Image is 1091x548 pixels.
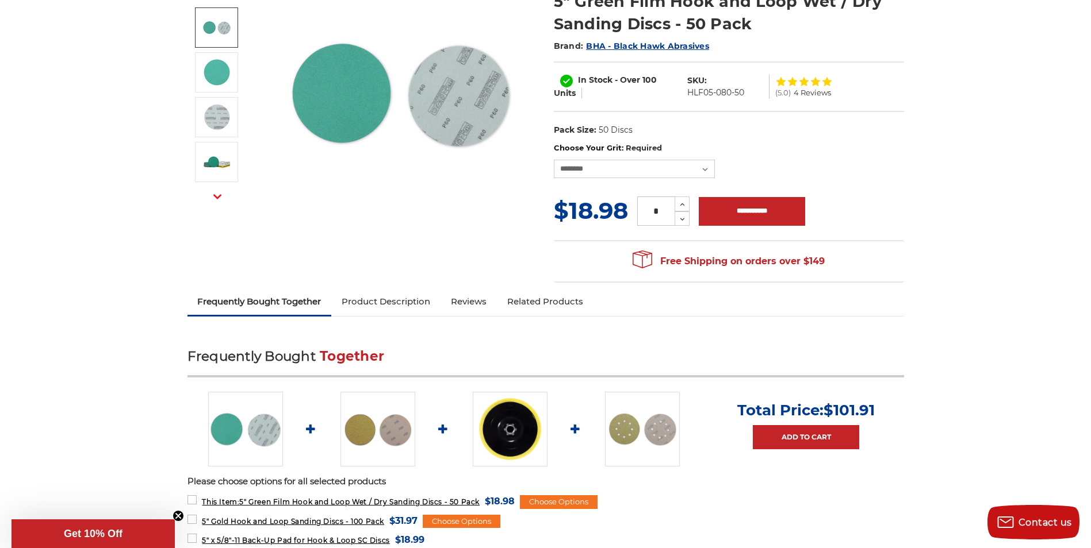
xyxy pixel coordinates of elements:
[441,289,497,314] a: Reviews
[187,475,904,488] p: Please choose options for all selected products
[554,142,904,154] label: Choose Your Grit:
[187,348,316,364] span: Frequently Bought
[64,528,123,539] span: Get 10% Off
[599,124,633,136] dd: 50 Discs
[737,401,875,419] p: Total Price:
[202,536,389,545] span: 5" x 5/8"-11 Back-Up Pad for Hook & Loop SC Discs
[202,497,239,506] strong: This Item:
[331,289,441,314] a: Product Description
[202,148,231,176] img: BHA bulk pack box with 50 5-inch green film hook and loop sanding discs p120 grit
[578,75,613,85] span: In Stock
[626,143,662,152] small: Required
[687,75,707,87] dt: SKU:
[775,89,791,97] span: (5.0)
[554,41,584,51] span: Brand:
[554,196,628,225] span: $18.98
[395,532,424,547] span: $18.99
[687,87,744,99] dd: HLF05-080-50
[202,497,480,506] span: 5" Green Film Hook and Loop Wet / Dry Sanding Discs - 50 Pack
[554,124,596,136] dt: Pack Size:
[497,289,594,314] a: Related Products
[389,513,418,528] span: $31.97
[202,13,231,42] img: Side-by-side 5-inch green film hook and loop sanding disc p60 grit and loop back
[633,250,825,273] span: Free Shipping on orders over $149
[485,493,515,509] span: $18.98
[586,41,709,51] a: BHA - Black Hawk Abrasives
[208,392,283,466] img: Side-by-side 5-inch green film hook and loop sanding disc p60 grit and loop back
[173,510,184,522] button: Close teaser
[202,517,384,526] span: 5" Gold Hook and Loop Sanding Discs - 100 Pack
[753,425,859,449] a: Add to Cart
[12,519,175,548] div: Get 10% OffClose teaser
[204,184,231,209] button: Next
[987,505,1079,539] button: Contact us
[520,495,598,509] div: Choose Options
[824,401,875,419] span: $101.91
[320,348,384,364] span: Together
[554,88,576,98] span: Units
[642,75,657,85] span: 100
[187,289,332,314] a: Frequently Bought Together
[202,103,231,132] img: 5-inch hook and loop backing detail on green film disc for sanding on stainless steel, automotive...
[1019,517,1072,528] span: Contact us
[615,75,640,85] span: - Over
[794,89,831,97] span: 4 Reviews
[202,58,231,87] img: 5-inch 60-grit green film abrasive polyester film hook and loop sanding disc for welding, metalwo...
[423,515,500,528] div: Choose Options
